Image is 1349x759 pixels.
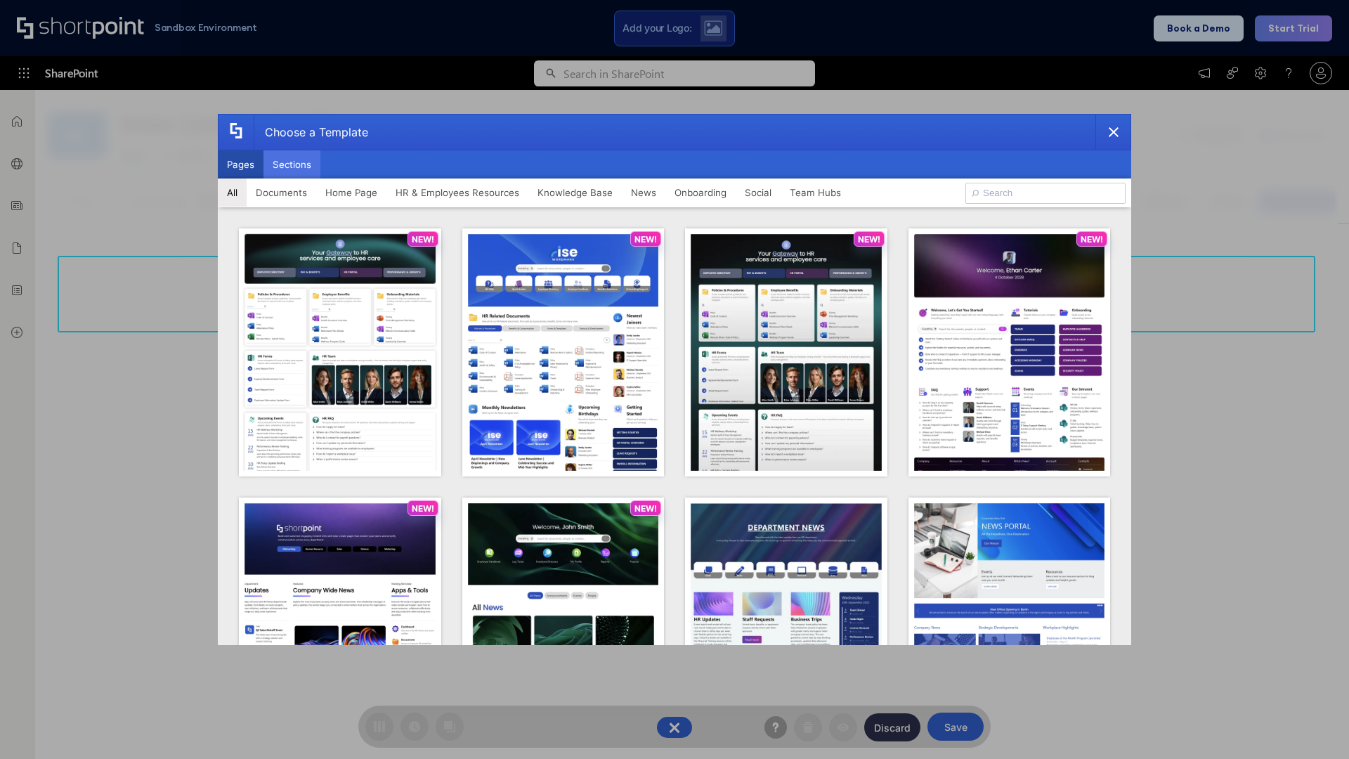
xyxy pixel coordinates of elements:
div: Choose a Template [254,115,368,150]
p: NEW! [412,503,434,514]
button: Documents [247,179,316,207]
p: NEW! [412,234,434,245]
input: Search [965,183,1126,204]
p: NEW! [858,234,880,245]
button: HR & Employees Resources [386,179,528,207]
button: Knowledge Base [528,179,622,207]
button: News [622,179,665,207]
button: Onboarding [665,179,736,207]
button: Team Hubs [781,179,850,207]
p: NEW! [1081,234,1103,245]
button: Sections [263,150,320,179]
p: NEW! [634,503,657,514]
iframe: Chat Widget [1279,692,1349,759]
div: template selector [218,114,1131,645]
button: Social [736,179,781,207]
button: Home Page [316,179,386,207]
button: Pages [218,150,263,179]
button: All [218,179,247,207]
p: NEW! [634,234,657,245]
